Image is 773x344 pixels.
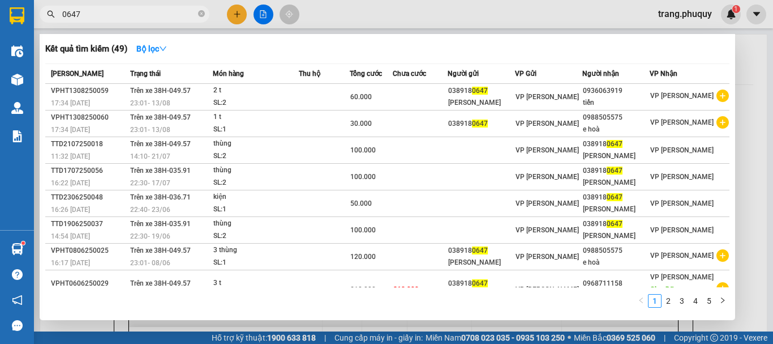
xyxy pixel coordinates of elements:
[516,286,579,294] span: VP [PERSON_NAME]
[583,257,649,269] div: e hoà
[607,193,622,201] span: 0647
[650,70,677,78] span: VP Nhận
[213,191,298,203] div: kiện
[448,97,514,109] div: [PERSON_NAME]
[51,206,90,214] span: 16:26 [DATE]
[12,320,23,331] span: message
[350,120,372,128] span: 30.000
[51,192,127,203] div: TTD2306250048
[689,294,702,308] li: 4
[350,173,376,181] span: 100.000
[130,126,170,134] span: 23:01 - 13/08
[649,295,661,307] a: 1
[213,138,298,150] div: thùng
[583,124,649,135] div: e hoà
[472,279,488,287] span: 0647
[472,247,488,254] span: 0647
[22,241,25,245] sup: 1
[130,220,191,228] span: Trên xe 38H-035.91
[583,192,649,203] div: 038918
[51,218,127,230] div: TTD1906250037
[213,150,298,163] div: SL: 2
[130,232,170,240] span: 22:30 - 19/06
[582,70,619,78] span: Người nhận
[11,243,23,255] img: warehouse-icon
[350,226,376,234] span: 100.000
[130,279,191,287] span: Trên xe 38H-049.57
[583,245,649,257] div: 0988505575
[213,164,298,177] div: thùng
[127,40,176,58] button: Bộ lọcdown
[51,232,90,240] span: 14:54 [DATE]
[716,282,729,295] span: plus-circle
[51,99,90,107] span: 17:34 [DATE]
[448,278,514,290] div: 038918
[136,44,167,53] strong: Bộ lọc
[448,118,514,130] div: 038918
[130,70,161,78] span: Trạng thái
[393,70,426,78] span: Chưa cước
[448,85,514,97] div: 038918
[638,297,645,304] span: left
[650,199,714,207] span: VP [PERSON_NAME]
[350,253,376,261] span: 120.000
[51,259,90,267] span: 16:17 [DATE]
[716,294,729,308] button: right
[213,244,298,257] div: 3 thùng
[130,167,191,175] span: Trên xe 38H-035.91
[583,85,649,97] div: 0936063919
[516,146,579,154] span: VP [PERSON_NAME]
[583,150,649,162] div: [PERSON_NAME]
[516,93,579,101] span: VP [PERSON_NAME]
[472,120,488,128] span: 0647
[350,286,376,294] span: 210.000
[703,295,715,307] a: 5
[650,252,714,260] span: VP [PERSON_NAME]
[213,230,298,243] div: SL: 2
[11,45,23,57] img: warehouse-icon
[11,130,23,142] img: solution-icon
[62,8,196,20] input: Tìm tên, số ĐT hoặc mã đơn
[130,152,170,160] span: 14:10 - 21/07
[583,97,649,109] div: tiến
[650,273,714,281] span: VP [PERSON_NAME]
[130,206,170,214] span: 22:40 - 23/06
[719,297,726,304] span: right
[650,92,714,100] span: VP [PERSON_NAME]
[51,179,90,187] span: 16:22 [DATE]
[716,249,729,262] span: plus-circle
[12,269,23,280] span: question-circle
[51,70,104,78] span: [PERSON_NAME]
[213,97,298,109] div: SL: 2
[516,120,579,128] span: VP [PERSON_NAME]
[607,220,622,228] span: 0647
[130,99,170,107] span: 23:01 - 13/08
[213,257,298,269] div: SL: 1
[650,118,714,126] span: VP [PERSON_NAME]
[213,277,298,290] div: 3 t
[51,245,127,257] div: VPHT0806250025
[159,45,167,53] span: down
[51,138,127,150] div: TTD2107250018
[583,112,649,124] div: 0988505575
[130,87,191,95] span: Trên xe 38H-049.57
[11,74,23,86] img: warehouse-icon
[650,146,714,154] span: VP [PERSON_NAME]
[448,257,514,269] div: [PERSON_NAME]
[198,9,205,20] span: close-circle
[350,199,372,207] span: 50.000
[130,247,191,254] span: Trên xe 38H-049.57
[650,173,714,181] span: VP [PERSON_NAME]
[650,226,714,234] span: VP [PERSON_NAME]
[11,102,23,114] img: warehouse-icon
[515,70,536,78] span: VP Gửi
[689,295,702,307] a: 4
[675,294,689,308] li: 3
[130,140,191,148] span: Trên xe 38H-049.57
[516,253,579,261] span: VP [PERSON_NAME]
[130,259,170,267] span: 23:01 - 08/06
[213,84,298,97] div: 2 t
[648,294,662,308] li: 1
[448,70,479,78] span: Người gửi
